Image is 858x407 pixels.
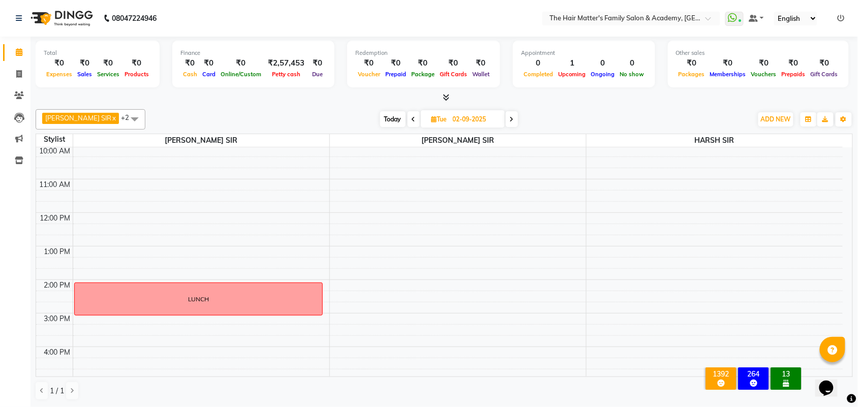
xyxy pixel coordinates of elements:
[589,57,618,69] div: 0
[42,347,73,358] div: 4:00 PM
[437,57,470,69] div: ₹0
[218,57,264,69] div: ₹0
[383,57,409,69] div: ₹0
[111,114,116,122] a: x
[38,179,73,190] div: 11:00 AM
[470,57,492,69] div: ₹0
[773,369,800,379] div: 13
[264,57,309,69] div: ₹2,57,453
[45,114,111,122] span: [PERSON_NAME] SIR
[36,134,73,145] div: Stylist
[355,49,492,57] div: Redemption
[556,57,589,69] div: 1
[556,71,589,78] span: Upcoming
[122,71,151,78] span: Products
[618,57,647,69] div: 0
[73,134,329,147] span: [PERSON_NAME] SIR
[587,134,843,147] span: HARSH SIR
[749,71,779,78] span: Vouchers
[42,246,73,257] div: 1:00 PM
[112,4,157,33] b: 08047224946
[38,146,73,156] div: 10:00 AM
[180,71,200,78] span: Cash
[521,49,647,57] div: Appointment
[200,57,218,69] div: ₹0
[44,57,75,69] div: ₹0
[815,366,848,397] iframe: chat widget
[188,295,209,304] div: LUNCH
[309,57,326,69] div: ₹0
[521,57,556,69] div: 0
[122,57,151,69] div: ₹0
[409,57,437,69] div: ₹0
[38,213,73,224] div: 12:00 PM
[44,71,75,78] span: Expenses
[200,71,218,78] span: Card
[95,71,122,78] span: Services
[761,115,791,123] span: ADD NEW
[180,49,326,57] div: Finance
[708,57,749,69] div: ₹0
[95,57,122,69] div: ₹0
[758,112,793,127] button: ADD NEW
[676,49,841,57] div: Other sales
[450,112,501,127] input: 2025-09-02
[409,71,437,78] span: Package
[618,71,647,78] span: No show
[779,71,808,78] span: Prepaids
[708,71,749,78] span: Memberships
[75,71,95,78] span: Sales
[180,57,200,69] div: ₹0
[50,386,64,396] span: 1 / 1
[380,111,406,127] span: Today
[470,71,492,78] span: Wallet
[429,115,450,123] span: Tue
[26,4,96,33] img: logo
[355,71,383,78] span: Voucher
[589,71,618,78] span: Ongoing
[676,71,708,78] span: Packages
[383,71,409,78] span: Prepaid
[44,49,151,57] div: Total
[437,71,470,78] span: Gift Cards
[808,57,841,69] div: ₹0
[42,280,73,291] div: 2:00 PM
[121,113,137,121] span: +2
[808,71,841,78] span: Gift Cards
[330,134,586,147] span: [PERSON_NAME] SIR
[779,57,808,69] div: ₹0
[708,369,734,379] div: 1392
[355,57,383,69] div: ₹0
[75,57,95,69] div: ₹0
[42,314,73,324] div: 3:00 PM
[676,57,708,69] div: ₹0
[218,71,264,78] span: Online/Custom
[521,71,556,78] span: Completed
[269,71,303,78] span: Petty cash
[741,369,767,379] div: 264
[310,71,325,78] span: Due
[749,57,779,69] div: ₹0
